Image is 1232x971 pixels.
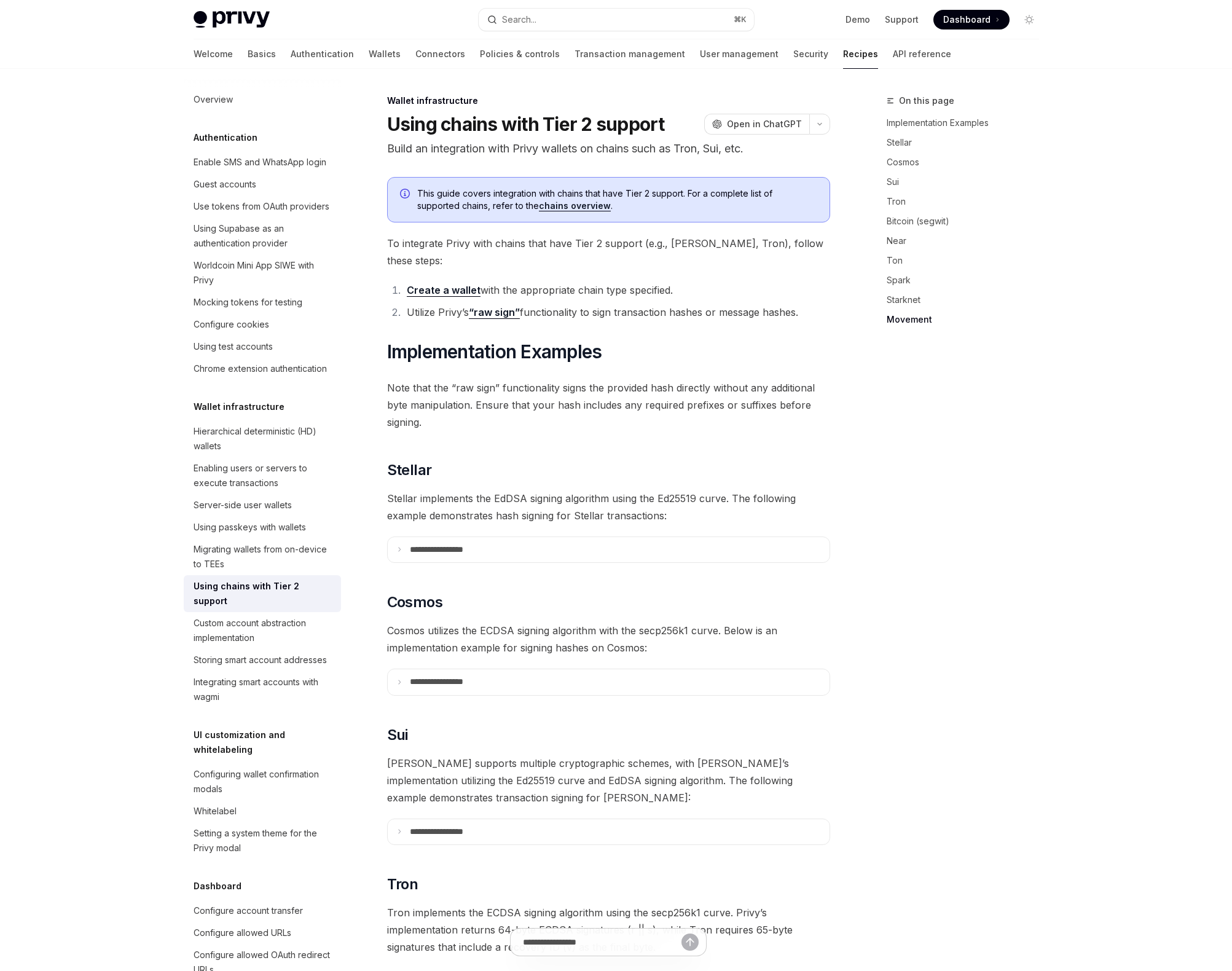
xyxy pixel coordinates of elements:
[1019,10,1039,29] button: Toggle dark mode
[387,235,830,269] span: To integrate Privy with chains that have Tier 2 support (e.g., [PERSON_NAME], Tron), follow these...
[387,904,830,956] span: Tron implements the ECDSA signing algorithm using the secp256k1 curve. Privy’s implementation ret...
[843,39,878,69] a: Recipes
[184,358,341,380] a: Chrome extension authentication
[194,339,273,354] div: Using test accounts
[885,14,919,26] a: Support
[194,804,237,819] div: Whitelabel
[194,498,292,513] div: Server-side user wallets
[887,133,1049,152] a: Stellar
[184,575,341,612] a: Using chains with Tier 2 support
[184,457,341,494] a: Enabling users or servers to execute transactions
[575,39,685,69] a: Transaction management
[400,189,412,201] svg: Info
[194,155,326,170] div: Enable SMS and WhatsApp login
[194,903,303,918] div: Configure account transfer
[734,15,747,25] span: ⌘ K
[887,211,1049,231] a: Bitcoin (segwit)
[184,88,341,111] a: Overview
[184,151,341,173] a: Enable SMS and WhatsApp login
[184,195,341,218] a: Use tokens from OAuth providers
[387,725,408,745] span: Sui
[681,934,699,951] button: Send message
[184,218,341,254] a: Using Supabase as an authentication provider
[403,281,830,299] li: with the appropriate chain type specified.
[539,200,611,211] a: chains overview
[194,295,302,310] div: Mocking tokens for testing
[184,612,341,649] a: Custom account abstraction implementation
[194,361,327,376] div: Chrome extension authentication
[387,140,830,157] p: Build an integration with Privy wallets on chains such as Tron, Sui, etc.
[387,875,418,894] span: Tron
[887,152,1049,172] a: Cosmos
[502,12,536,27] div: Search...
[194,542,334,572] div: Migrating wallets from on-device to TEEs
[194,653,327,667] div: Storing smart account addresses
[194,399,284,414] h5: Wallet infrastructure
[194,424,334,454] div: Hierarchical deterministic (HD) wallets
[184,420,341,457] a: Hierarchical deterministic (HD) wallets
[387,379,830,431] span: Note that the “raw sign” functionality signs the provided hash directly without any additional by...
[417,187,817,212] span: This guide covers integration with chains that have Tier 2 support. For a complete list of suppor...
[194,879,241,894] h5: Dashboard
[700,39,779,69] a: User management
[943,14,991,26] span: Dashboard
[184,173,341,195] a: Guest accounts
[387,622,830,656] span: Cosmos utilizes the ECDSA signing algorithm with the secp256k1 curve. Below is an implementation ...
[184,649,341,671] a: Storing smart account addresses
[184,822,341,859] a: Setting a system theme for the Privy modal
[887,231,1049,251] a: Near
[387,340,602,363] span: Implementation Examples
[887,290,1049,310] a: Starknet
[194,926,291,940] div: Configure allowed URLs
[194,199,329,214] div: Use tokens from OAuth providers
[893,39,951,69] a: API reference
[248,39,276,69] a: Basics
[933,10,1010,29] a: Dashboard
[887,113,1049,133] a: Implementation Examples
[387,592,442,612] span: Cosmos
[184,763,341,800] a: Configuring wallet confirmation modals
[727,118,802,130] span: Open in ChatGPT
[523,929,681,956] input: Ask a question...
[899,93,954,108] span: On this page
[387,460,432,480] span: Stellar
[184,254,341,291] a: Worldcoin Mini App SIWE with Privy
[480,39,560,69] a: Policies & controls
[194,461,334,490] div: Enabling users or servers to execute transactions
[194,520,306,535] div: Using passkeys with wallets
[194,258,334,288] div: Worldcoin Mini App SIWE with Privy
[887,192,1049,211] a: Tron
[887,251,1049,270] a: Ton
[194,177,256,192] div: Guest accounts
[704,114,809,135] button: Open in ChatGPT
[194,826,334,855] div: Setting a system theme for the Privy modal
[469,306,520,319] a: “raw sign”
[194,579,334,608] div: Using chains with Tier 2 support
[479,9,754,31] button: Search...⌘K
[194,130,257,145] h5: Authentication
[184,538,341,575] a: Migrating wallets from on-device to TEEs
[184,516,341,538] a: Using passkeys with wallets
[184,900,341,922] a: Configure account transfer
[194,11,270,28] img: light logo
[846,14,870,26] a: Demo
[194,92,233,107] div: Overview
[194,675,334,704] div: Integrating smart accounts with wagmi
[194,616,334,645] div: Custom account abstraction implementation
[291,39,354,69] a: Authentication
[194,728,341,757] h5: UI customization and whitelabeling
[194,39,233,69] a: Welcome
[887,310,1049,329] a: Movement
[403,304,830,321] li: Utilize Privy’s functionality to sign transaction hashes or message hashes.
[184,336,341,358] a: Using test accounts
[184,800,341,822] a: Whitelabel
[887,270,1049,290] a: Spark
[194,221,334,251] div: Using Supabase as an authentication provider
[387,490,830,524] span: Stellar implements the EdDSA signing algorithm using the Ed25519 curve. The following example dem...
[194,767,334,796] div: Configuring wallet confirmation modals
[793,39,828,69] a: Security
[387,113,665,135] h1: Using chains with Tier 2 support
[369,39,401,69] a: Wallets
[387,755,830,806] span: [PERSON_NAME] supports multiple cryptographic schemes, with [PERSON_NAME]’s implementation utiliz...
[184,291,341,313] a: Mocking tokens for testing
